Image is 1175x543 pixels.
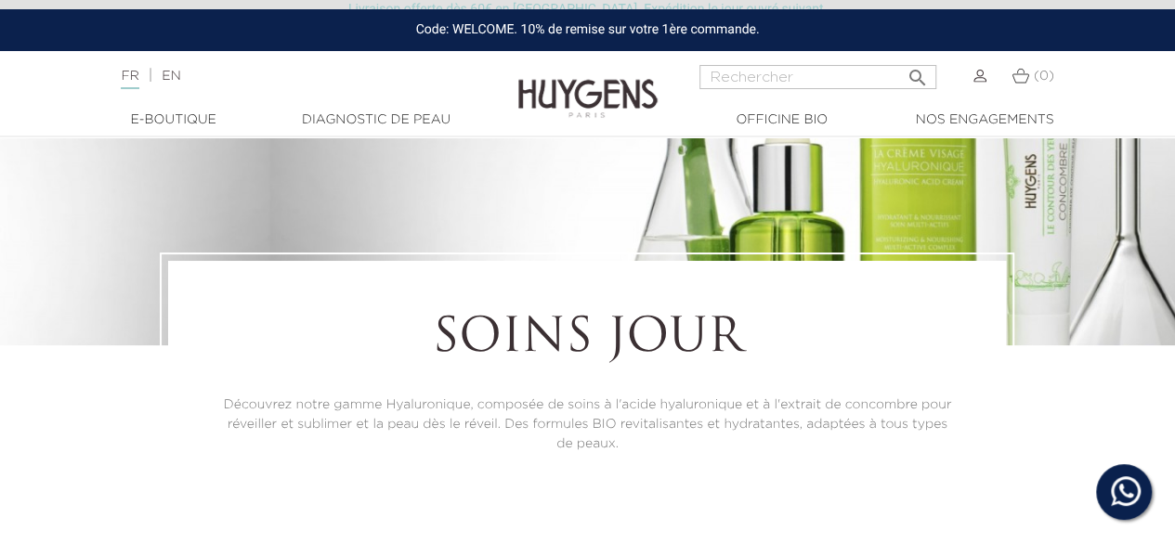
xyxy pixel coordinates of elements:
[81,110,267,130] a: E-Boutique
[901,59,934,84] button: 
[689,110,875,130] a: Officine Bio
[219,312,955,368] h1: Soins Jour
[111,65,476,87] div: |
[892,110,1077,130] a: Nos engagements
[283,110,469,130] a: Diagnostic de peau
[907,61,929,84] i: 
[121,70,138,89] a: FR
[162,70,180,83] a: EN
[518,49,658,121] img: Huygens
[1034,70,1054,83] span: (0)
[699,65,936,89] input: Rechercher
[219,395,955,454] p: Découvrez notre gamme Hyaluronique, composée de soins à l'acide hyaluronique et à l'extrait de co...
